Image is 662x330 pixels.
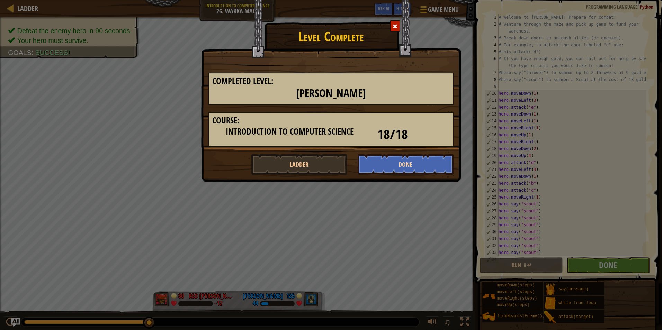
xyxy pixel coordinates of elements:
h3: Course: [212,116,450,125]
h2: [PERSON_NAME] [212,88,450,100]
button: Ladder [251,154,347,175]
button: Done [358,154,454,175]
h1: Level Complete [202,26,460,44]
h3: Completed Level: [212,76,450,86]
span: 18/18 [377,125,408,143]
h3: Introduction to Computer Science [212,127,367,136]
